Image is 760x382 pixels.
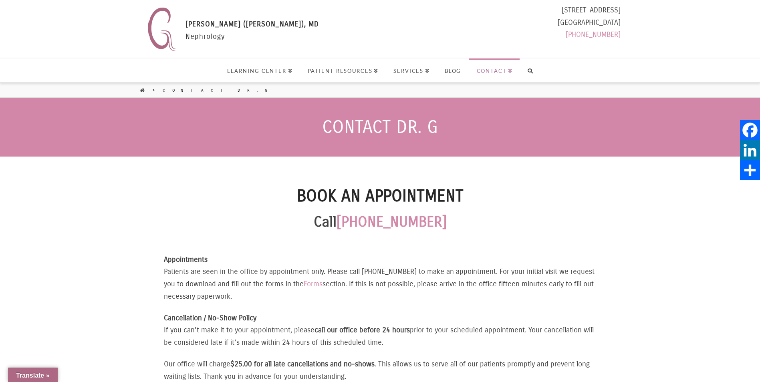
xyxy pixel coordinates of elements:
[304,279,323,288] a: Forms
[164,253,597,302] p: Patients are seen in the office by appointment only. Please call [PHONE_NUMBER] to make an appoin...
[144,4,179,54] img: Nephrology
[469,58,520,82] a: Contact
[219,58,300,82] a: Learning Center
[227,68,292,74] span: Learning Center
[230,360,375,368] strong: $25.00 for all late cancellations and no-shows
[185,18,319,54] div: Nephrology
[314,326,410,334] strong: call our office before 24 hours
[164,314,256,322] strong: Cancellation / No-Show Policy
[477,68,513,74] span: Contact
[393,68,429,74] span: Services
[163,88,274,93] a: Contact Dr. G
[385,58,437,82] a: Services
[164,255,208,264] strong: Appointments
[185,20,319,28] span: [PERSON_NAME] ([PERSON_NAME]), MD
[445,68,462,74] span: Blog
[566,30,621,39] a: [PHONE_NUMBER]
[300,58,386,82] a: Patient Resources
[164,312,597,349] p: If you can’t make it to your appointment, please prior to your scheduled appointment. Your cancel...
[558,4,621,44] div: [STREET_ADDRESS] [GEOGRAPHIC_DATA]
[337,213,447,231] a: [PHONE_NUMBER]
[297,186,464,206] strong: Book an Appointment
[16,372,50,379] span: Translate »
[740,120,760,140] a: Facebook
[740,140,760,160] a: LinkedIn
[437,58,469,82] a: Blog
[314,213,447,231] strong: Call
[308,68,378,74] span: Patient Resources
